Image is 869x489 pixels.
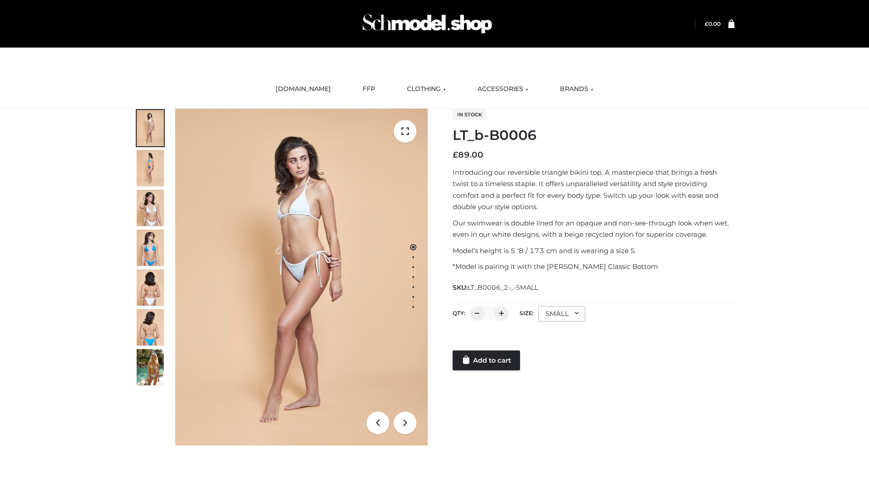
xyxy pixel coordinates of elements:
[269,79,338,99] a: [DOMAIN_NAME]
[137,269,164,306] img: ArielClassicBikiniTop_CloudNine_AzureSky_OW114ECO_7-scaled.jpg
[453,150,458,160] span: £
[453,109,487,120] span: In stock
[705,20,721,27] a: £0.00
[137,190,164,226] img: ArielClassicBikiniTop_CloudNine_AzureSky_OW114ECO_3-scaled.jpg
[400,79,453,99] a: CLOTHING
[356,79,382,99] a: FFP
[520,310,534,316] label: Size:
[137,349,164,385] img: Arieltop_CloudNine_AzureSky2.jpg
[137,230,164,266] img: ArielClassicBikiniTop_CloudNine_AzureSky_OW114ECO_4-scaled.jpg
[453,127,735,144] h1: LT_b-B0006
[175,109,428,446] img: ArielClassicBikiniTop_CloudNine_AzureSky_OW114ECO_1
[359,6,495,42] img: Schmodel Admin 964
[553,79,600,99] a: BRANDS
[453,150,483,160] bdi: 89.00
[137,309,164,345] img: ArielClassicBikiniTop_CloudNine_AzureSky_OW114ECO_8-scaled.jpg
[453,167,735,213] p: Introducing our reversible triangle bikini top. A masterpiece that brings a fresh twist to a time...
[453,282,539,293] span: SKU:
[137,150,164,186] img: ArielClassicBikiniTop_CloudNine_AzureSky_OW114ECO_2-scaled.jpg
[705,20,721,27] bdi: 0.00
[705,20,708,27] span: £
[137,110,164,146] img: ArielClassicBikiniTop_CloudNine_AzureSky_OW114ECO_1-scaled.jpg
[471,79,535,99] a: ACCESSORIES
[538,306,585,321] div: SMALL
[453,261,735,273] p: *Model is pairing it with the [PERSON_NAME] Classic Bottom
[453,217,735,240] p: Our swimwear is double lined for an opaque and non-see-through look when wet, even in our white d...
[468,283,538,292] span: LT_B0006_2-_-SMALL
[453,245,735,257] p: Model’s height is 5 ‘8 / 173 cm and is wearing a size S.
[453,350,520,370] a: Add to cart
[453,310,465,316] label: QTY:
